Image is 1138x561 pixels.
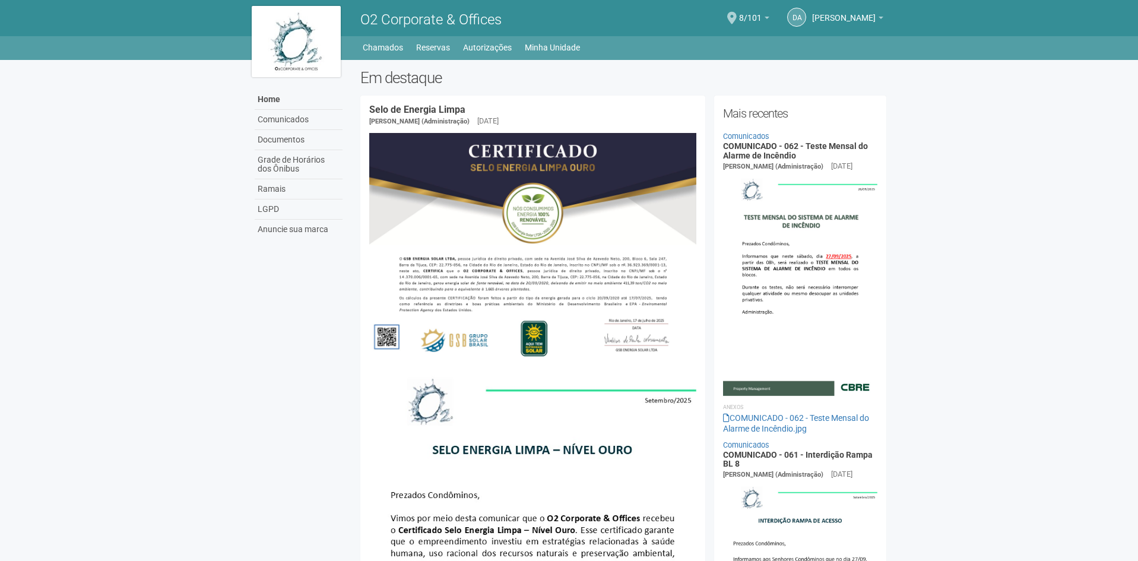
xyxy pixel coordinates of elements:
a: LGPD [255,199,343,220]
span: [PERSON_NAME] (Administração) [369,118,470,125]
a: Grade de Horários dos Ônibus [255,150,343,179]
span: Daniel Andres Soto Lozada [812,2,876,23]
h2: Em destaque [360,69,887,87]
a: Selo de Energia Limpa [369,104,465,115]
img: logo.jpg [252,6,341,77]
a: Chamados [363,39,403,56]
h2: Mais recentes [723,104,878,122]
a: Comunicados [255,110,343,130]
li: Anexos [723,402,878,413]
div: [DATE] [831,161,852,172]
span: [PERSON_NAME] (Administração) [723,471,823,478]
a: Reservas [416,39,450,56]
a: COMUNICADO - 062 - Teste Mensal do Alarme de Incêndio [723,141,868,160]
span: 8/101 [739,2,762,23]
a: Ramais [255,179,343,199]
span: [PERSON_NAME] (Administração) [723,163,823,170]
a: 8/101 [739,15,769,24]
a: Minha Unidade [525,39,580,56]
a: Home [255,90,343,110]
a: Autorizações [463,39,512,56]
img: COMUNICADO%20-%20062%20-%20Teste%20Mensal%20do%20Alarme%20de%20Inc%C3%AAndio.jpg [723,172,878,395]
a: Documentos [255,130,343,150]
a: Anuncie sua marca [255,220,343,239]
a: Comunicados [723,440,769,449]
a: COMUNICADO - 062 - Teste Mensal do Alarme de Incêndio.jpg [723,413,869,433]
a: Comunicados [723,132,769,141]
a: [PERSON_NAME] [812,15,883,24]
a: COMUNICADO - 061 - Interdição Rampa BL 8 [723,450,873,468]
div: [DATE] [831,469,852,480]
img: COMUNICADO%20-%20054%20-%20Selo%20de%20Energia%20Limpa%20-%20P%C3%A1g.%202.jpg [369,133,696,365]
a: DA [787,8,806,27]
span: O2 Corporate & Offices [360,11,502,28]
div: [DATE] [477,116,499,126]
